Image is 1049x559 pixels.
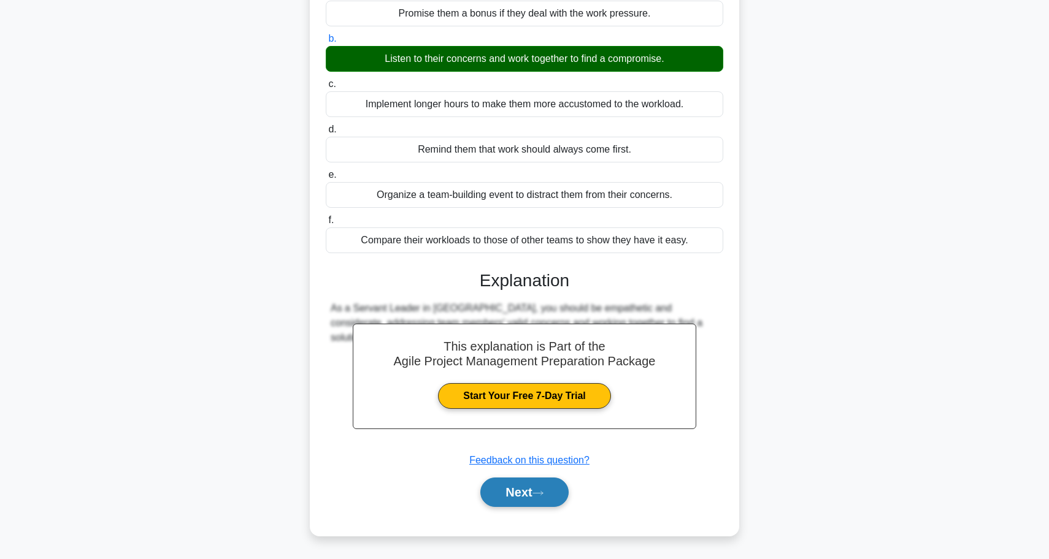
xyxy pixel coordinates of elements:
[328,215,334,225] span: f.
[326,227,723,253] div: Compare their workloads to those of other teams to show they have it easy.
[326,182,723,208] div: Organize a team-building event to distract them from their concerns.
[328,169,336,180] span: e.
[328,78,336,89] span: c.
[328,124,336,134] span: d.
[326,137,723,162] div: Remind them that work should always come first.
[326,46,723,72] div: Listen to their concerns and work together to find a compromise.
[333,270,716,291] h3: Explanation
[328,33,336,44] span: b.
[326,1,723,26] div: Promise them a bonus if they deal with the work pressure.
[438,383,610,409] a: Start Your Free 7-Day Trial
[469,455,590,465] a: Feedback on this question?
[331,301,718,345] div: As a Servant Leader in [GEOGRAPHIC_DATA], you should be empathetic and considerate, addressing te...
[326,91,723,117] div: Implement longer hours to make them more accustomed to the workload.
[480,477,568,507] button: Next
